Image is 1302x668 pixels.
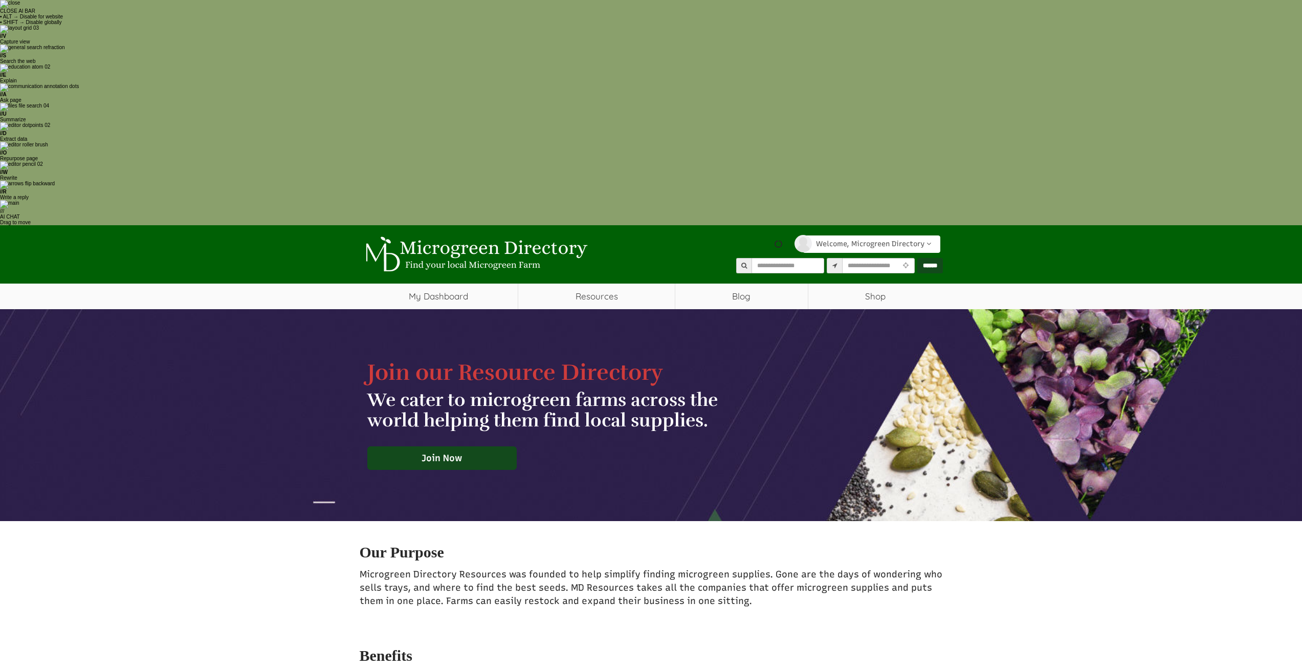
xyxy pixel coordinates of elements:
a: Blog [675,284,808,309]
a: Resources [518,284,675,309]
span: Microgreen Directory Resources was founded to help simplify finding microgreen supplies. Gone are... [360,569,942,606]
h2: We cater to microgreen farms across the world helping them find local supplies. [367,390,741,430]
a: My Dashboard [360,284,518,309]
img: profile profile holder [795,235,812,252]
a: Welcome, Microgreen Directory [803,235,940,253]
span: Benefits [360,647,412,664]
i: Use Current Location [900,263,911,269]
img: Microgreen Directory [360,236,590,272]
h1: Join our Resource Directory [367,360,741,385]
a: Shop [808,284,943,309]
span: Our Purpose [360,544,444,561]
a: Join Now [367,446,517,470]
